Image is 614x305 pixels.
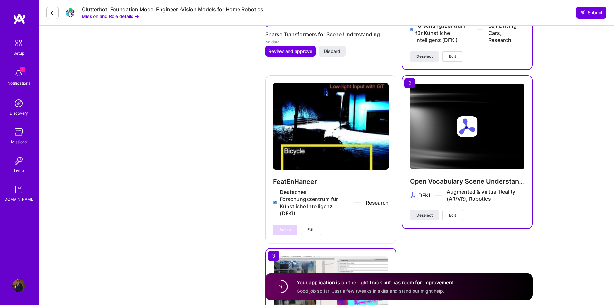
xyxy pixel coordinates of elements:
[410,210,439,220] button: Deselect
[11,279,27,292] a: User Avatar
[297,279,455,286] h4: Your application is on the right track but has room for improvement.
[14,50,24,56] div: Setup
[410,25,413,33] img: Company logo
[410,51,439,62] button: Deselect
[3,196,34,203] div: [DOMAIN_NAME]
[82,6,263,13] div: Clutterbot: Foundation Model Engineer -Vision Models for Home Robotics
[268,48,312,55] span: Review and approve
[580,10,585,15] i: icon SendLight
[580,9,602,16] span: Submit
[265,30,396,38] h4: Sparse Transformers for Scene Understanding
[416,54,433,59] span: Deselect
[20,67,25,72] span: 1
[307,227,315,233] span: Edit
[410,177,524,186] h4: Open Vocabulary Scene Understanding
[82,13,139,20] button: Mission and Role details →
[410,191,416,199] img: Company logo
[415,15,524,44] div: Deutsches Forschungszentrum für Künstliche Intelligenz (DFKI) Automotive & Self Driving Cars, Res...
[265,46,316,57] button: Review and approve
[418,188,524,202] div: DFKI Augmented & Virtual Reality (AR/VR), Robotics
[11,138,27,145] div: Missions
[576,7,606,18] button: Submit
[449,54,456,59] span: Edit
[13,13,26,25] img: logo
[12,279,25,292] img: User Avatar
[442,51,463,62] button: Edit
[449,212,456,218] span: Edit
[410,84,524,169] img: cover
[64,6,77,19] img: Company Logo
[319,46,346,57] button: Discard
[12,36,25,50] img: setup
[12,97,25,110] img: discovery
[12,154,25,167] img: Invite
[442,210,463,220] button: Edit
[265,38,396,45] div: No date
[416,212,433,218] span: Deselect
[14,167,24,174] div: Invite
[12,67,25,80] img: bell
[477,29,483,30] img: divider
[457,116,478,137] img: Company logo
[12,183,25,196] img: guide book
[12,126,25,138] img: teamwork
[297,288,444,293] span: Good job so far! Just a few tweaks in skills and stand out might help.
[324,48,340,55] span: Discard
[50,10,55,15] i: icon LeftArrowDark
[10,110,28,117] div: Discovery
[7,80,30,86] div: Notifications
[301,225,321,235] button: Edit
